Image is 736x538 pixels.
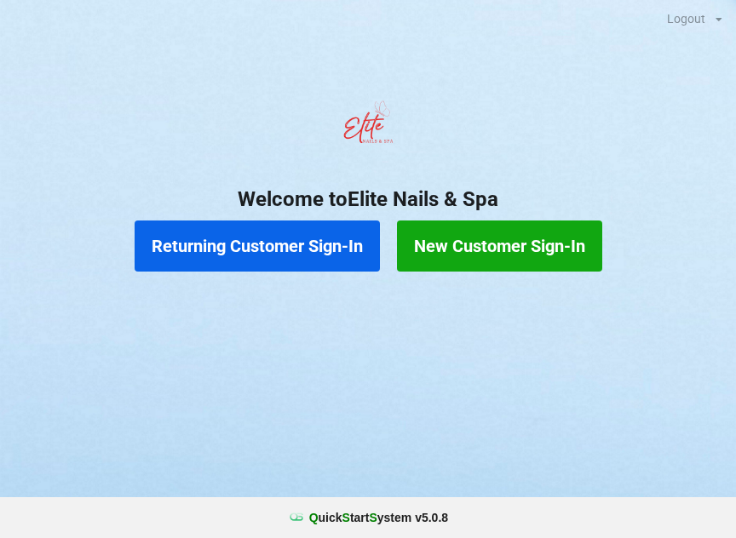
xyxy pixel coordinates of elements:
[342,511,350,524] span: S
[369,511,377,524] span: S
[334,93,402,161] img: EliteNailsSpa-Logo1.png
[397,220,602,272] button: New Customer Sign-In
[135,220,380,272] button: Returning Customer Sign-In
[309,509,448,526] b: uick tart ystem v 5.0.8
[309,511,319,524] span: Q
[667,13,705,25] div: Logout
[288,509,305,526] img: favicon.ico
